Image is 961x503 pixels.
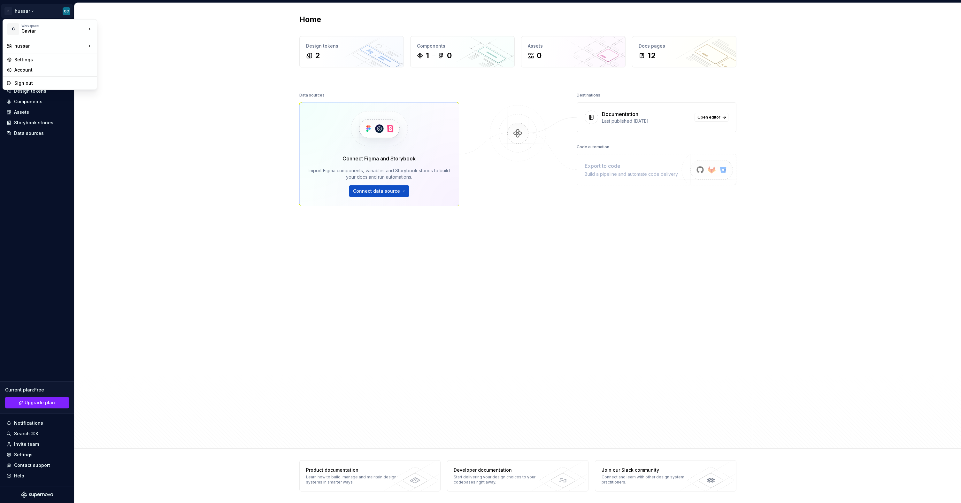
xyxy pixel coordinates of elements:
[14,67,93,73] div: Account
[7,23,19,35] div: C
[14,80,93,86] div: Sign out
[21,24,87,28] div: Workspace
[14,43,87,49] div: hussar
[21,28,76,34] div: Caviar
[14,57,93,63] div: Settings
